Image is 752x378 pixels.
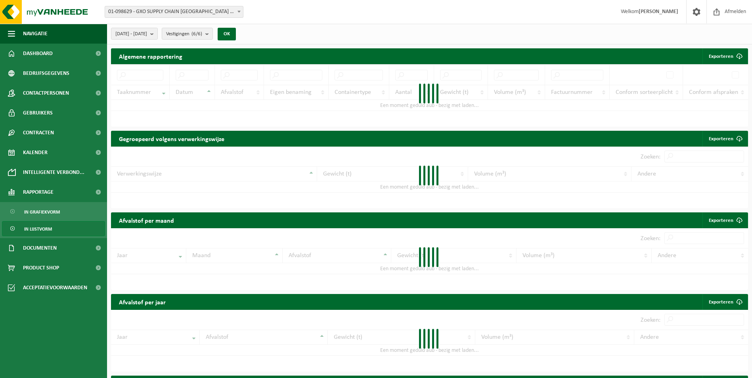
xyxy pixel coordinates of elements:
[23,278,87,298] span: Acceptatievoorwaarden
[111,212,182,228] h2: Afvalstof per maand
[111,48,190,64] h2: Algemene rapportering
[23,123,54,143] span: Contracten
[218,28,236,40] button: OK
[23,63,69,83] span: Bedrijfsgegevens
[105,6,243,18] span: 01-098629 - GXO SUPPLY CHAIN ANTWERP NV - ANTWERPEN
[702,131,747,147] a: Exporteren
[23,143,48,162] span: Kalender
[111,294,174,309] h2: Afvalstof per jaar
[23,83,69,103] span: Contactpersonen
[23,238,57,258] span: Documenten
[2,221,105,236] a: In lijstvorm
[111,28,158,40] button: [DATE] - [DATE]
[115,28,147,40] span: [DATE] - [DATE]
[702,294,747,310] a: Exporteren
[23,258,59,278] span: Product Shop
[639,9,678,15] strong: [PERSON_NAME]
[24,204,60,220] span: In grafiekvorm
[105,6,243,17] span: 01-098629 - GXO SUPPLY CHAIN ANTWERP NV - ANTWERPEN
[166,28,202,40] span: Vestigingen
[23,162,84,182] span: Intelligente verbond...
[23,44,53,63] span: Dashboard
[23,182,54,202] span: Rapportage
[23,103,53,123] span: Gebruikers
[2,204,105,219] a: In grafiekvorm
[702,212,747,228] a: Exporteren
[162,28,213,40] button: Vestigingen(6/6)
[23,24,48,44] span: Navigatie
[24,221,52,237] span: In lijstvorm
[111,131,232,146] h2: Gegroepeerd volgens verwerkingswijze
[191,31,202,36] count: (6/6)
[702,48,747,64] button: Exporteren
